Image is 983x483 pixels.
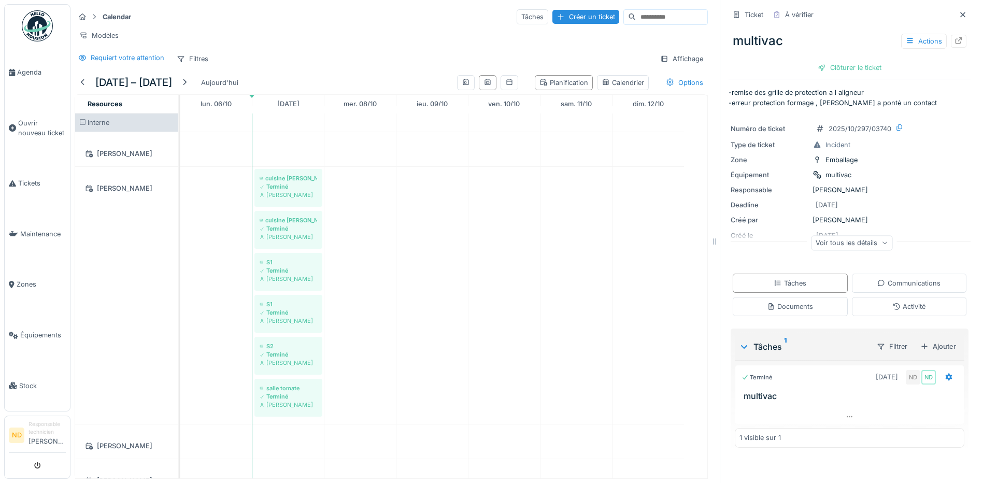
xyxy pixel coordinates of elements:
div: Terminé [260,350,317,359]
div: [PERSON_NAME] [81,439,172,452]
div: Filtres [172,51,213,66]
div: Requiert votre attention [91,53,164,63]
div: Planification [539,78,588,88]
div: Tâches [517,9,548,24]
a: ND Responsable technicien[PERSON_NAME] [9,420,66,453]
div: cuisine [PERSON_NAME] 2 [260,174,317,182]
div: [PERSON_NAME] [81,147,172,160]
div: Terminé [742,373,773,382]
div: Communications [877,278,941,288]
span: Zones [17,279,66,289]
div: Responsable technicien [29,420,66,436]
div: multivac [825,170,851,180]
div: Terminé [260,266,317,275]
div: multivac [729,27,971,54]
div: Tâches [774,278,806,288]
div: [PERSON_NAME] [260,191,317,199]
a: 6 octobre 2025 [198,97,234,111]
sup: 1 [784,340,787,353]
span: Stock [19,381,66,391]
div: Activité [892,302,925,311]
div: [PERSON_NAME] [260,401,317,409]
span: Ouvrir nouveau ticket [18,118,66,138]
a: Zones [5,259,70,310]
div: S2 [260,342,317,350]
div: S1 [260,258,317,266]
div: [DATE] [876,372,898,382]
img: Badge_color-CXgf-gQk.svg [22,10,53,41]
span: Agenda [17,67,66,77]
div: Créer un ticket [552,10,619,24]
div: Aujourd'hui [197,76,243,90]
a: 10 octobre 2025 [486,97,522,111]
div: Ajouter [916,339,960,353]
div: Deadline [731,200,808,210]
div: Options [661,75,708,90]
a: 7 octobre 2025 [275,97,302,111]
div: Actions [901,34,947,49]
div: Documents [767,302,813,311]
div: cuisine [PERSON_NAME] 2 [260,216,317,224]
a: Stock [5,360,70,411]
div: [PERSON_NAME] [81,182,172,195]
h5: [DATE] – [DATE] [95,76,172,89]
div: Équipement [731,170,808,180]
a: Équipements [5,310,70,361]
div: Ticket [745,10,763,20]
div: Responsable [731,185,808,195]
span: Tickets [18,178,66,188]
h3: multivac [744,391,960,401]
div: Clôturer le ticket [814,61,886,75]
div: Modèles [75,28,123,43]
div: 2025/10/297/03740 [829,124,891,134]
span: Interne [88,119,109,126]
a: Ouvrir nouveau ticket [5,98,70,159]
div: [PERSON_NAME] [260,317,317,325]
div: Filtrer [872,339,912,354]
div: Zone [731,155,808,165]
div: Affichage [656,51,708,66]
a: Tickets [5,158,70,209]
div: [PERSON_NAME] [731,215,968,225]
div: Terminé [260,392,317,401]
div: Créé par [731,215,808,225]
div: À vérifier [785,10,814,20]
p: -remise des grille de protection a l aligneur -erreur protection formage , [PERSON_NAME] a ponté ... [729,88,971,107]
div: Tâches [739,340,868,353]
span: Maintenance [20,229,66,239]
div: Incident [825,140,850,150]
div: [PERSON_NAME] [260,275,317,283]
li: [PERSON_NAME] [29,420,66,450]
strong: Calendar [98,12,135,22]
div: [DATE] [816,200,838,210]
a: 8 octobre 2025 [341,97,379,111]
div: [PERSON_NAME] [260,359,317,367]
span: Resources [88,100,122,108]
div: [PERSON_NAME] [260,233,317,241]
div: Voir tous les détails [811,235,892,250]
a: 12 octobre 2025 [630,97,666,111]
div: Calendrier [602,78,644,88]
div: ND [906,370,920,385]
div: Terminé [260,224,317,233]
div: Type de ticket [731,140,808,150]
a: 11 octobre 2025 [558,97,594,111]
span: Équipements [20,330,66,340]
div: Terminé [260,182,317,191]
div: salle tomate [260,384,317,392]
div: Emballage [825,155,858,165]
a: Maintenance [5,209,70,260]
li: ND [9,428,24,443]
div: Terminé [260,308,317,317]
a: 9 octobre 2025 [414,97,450,111]
div: ND [921,370,936,385]
a: Agenda [5,47,70,98]
div: [PERSON_NAME] [731,185,968,195]
div: 1 visible sur 1 [739,433,781,443]
div: S1 [260,300,317,308]
div: Numéro de ticket [731,124,808,134]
